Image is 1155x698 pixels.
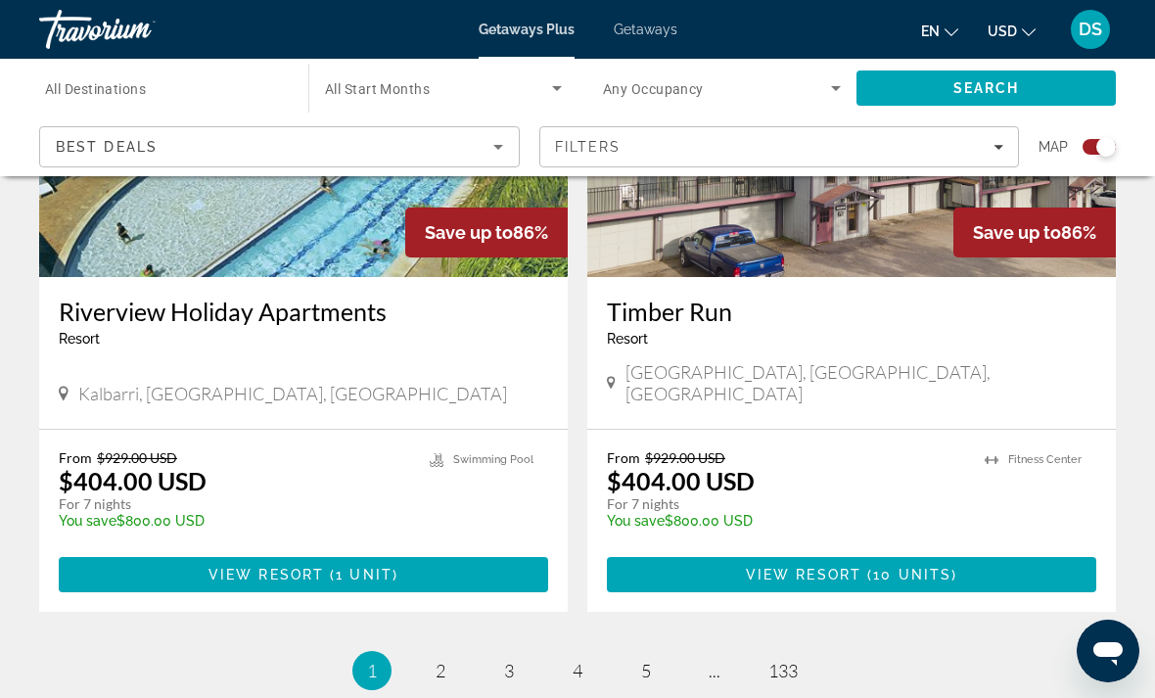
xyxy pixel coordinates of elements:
[336,567,393,582] span: 1 unit
[921,23,940,39] span: en
[555,139,622,155] span: Filters
[1079,20,1102,39] span: DS
[1008,453,1082,466] span: Fitness Center
[1065,9,1116,50] button: User Menu
[607,331,648,347] span: Resort
[59,449,92,466] span: From
[988,23,1017,39] span: USD
[607,557,1096,592] button: View Resort(10 units)
[607,513,665,529] span: You save
[539,126,1020,167] button: Filters
[59,557,548,592] button: View Resort(1 unit)
[953,80,1020,96] span: Search
[873,567,951,582] span: 10 units
[325,81,430,97] span: All Start Months
[39,4,235,55] a: Travorium
[607,449,640,466] span: From
[39,651,1116,690] nav: Pagination
[45,77,283,101] input: Select destination
[746,567,861,582] span: View Resort
[861,567,957,582] span: ( )
[45,81,146,97] span: All Destinations
[641,660,651,681] span: 5
[607,513,965,529] p: $800.00 USD
[1039,133,1068,161] span: Map
[208,567,324,582] span: View Resort
[405,208,568,257] div: 86%
[324,567,398,582] span: ( )
[856,70,1116,106] button: Search
[1077,620,1139,682] iframe: Bouton de lancement de la fenêtre de messagerie
[78,383,507,404] span: Kalbarri, [GEOGRAPHIC_DATA], [GEOGRAPHIC_DATA]
[367,660,377,681] span: 1
[504,660,514,681] span: 3
[607,297,1096,326] a: Timber Run
[59,331,100,347] span: Resort
[59,297,548,326] a: Riverview Holiday Apartments
[56,139,158,155] span: Best Deals
[953,208,1116,257] div: 86%
[59,513,116,529] span: You save
[607,466,755,495] p: $404.00 USD
[97,449,177,466] span: $929.00 USD
[425,222,513,243] span: Save up to
[768,660,798,681] span: 133
[921,17,958,45] button: Change language
[625,361,1096,404] span: [GEOGRAPHIC_DATA], [GEOGRAPHIC_DATA], [GEOGRAPHIC_DATA]
[453,453,533,466] span: Swimming Pool
[709,660,720,681] span: ...
[988,17,1036,45] button: Change currency
[614,22,677,37] a: Getaways
[59,495,410,513] p: For 7 nights
[607,495,965,513] p: For 7 nights
[645,449,725,466] span: $929.00 USD
[479,22,575,37] a: Getaways Plus
[436,660,445,681] span: 2
[56,135,503,159] mat-select: Sort by
[59,513,410,529] p: $800.00 USD
[59,466,207,495] p: $404.00 USD
[973,222,1061,243] span: Save up to
[573,660,582,681] span: 4
[603,81,704,97] span: Any Occupancy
